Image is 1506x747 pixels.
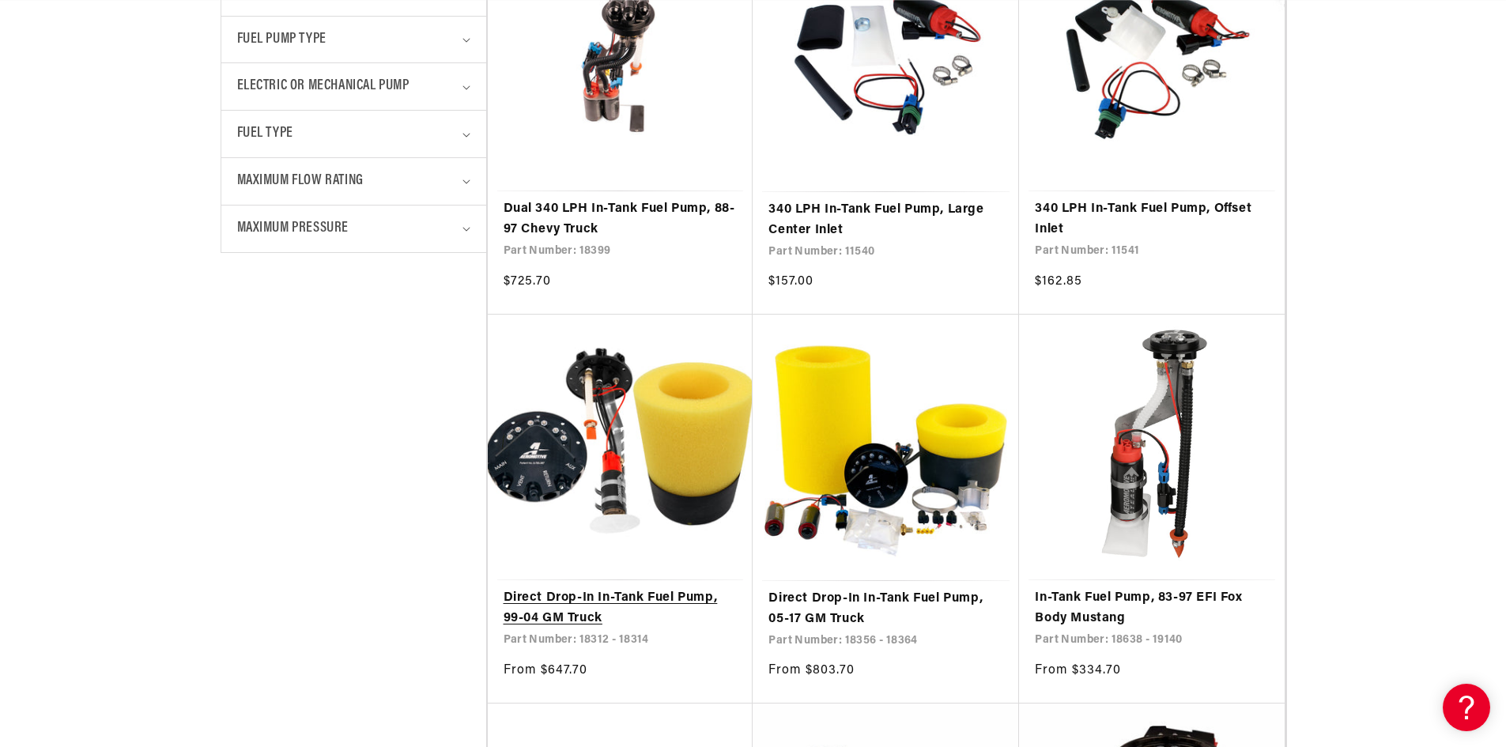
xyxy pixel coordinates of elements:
[237,63,470,110] summary: Electric or Mechanical Pump (0 selected)
[237,75,410,98] span: Electric or Mechanical Pump
[237,123,293,145] span: Fuel Type
[237,170,364,193] span: Maximum Flow Rating
[1035,199,1269,240] a: 340 LPH In-Tank Fuel Pump, Offset Inlet
[237,111,470,157] summary: Fuel Type (0 selected)
[768,589,1003,629] a: Direct Drop-In In-Tank Fuel Pump, 05-17 GM Truck
[237,158,470,205] summary: Maximum Flow Rating (0 selected)
[504,588,738,628] a: Direct Drop-In In-Tank Fuel Pump, 99-04 GM Truck
[237,17,470,63] summary: Fuel Pump Type (0 selected)
[237,28,326,51] span: Fuel Pump Type
[237,217,349,240] span: Maximum Pressure
[237,206,470,252] summary: Maximum Pressure (0 selected)
[504,199,738,240] a: Dual 340 LPH In-Tank Fuel Pump, 88-97 Chevy Truck
[768,200,1003,240] a: 340 LPH In-Tank Fuel Pump, Large Center Inlet
[1035,588,1269,628] a: In-Tank Fuel Pump, 83-97 EFI Fox Body Mustang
